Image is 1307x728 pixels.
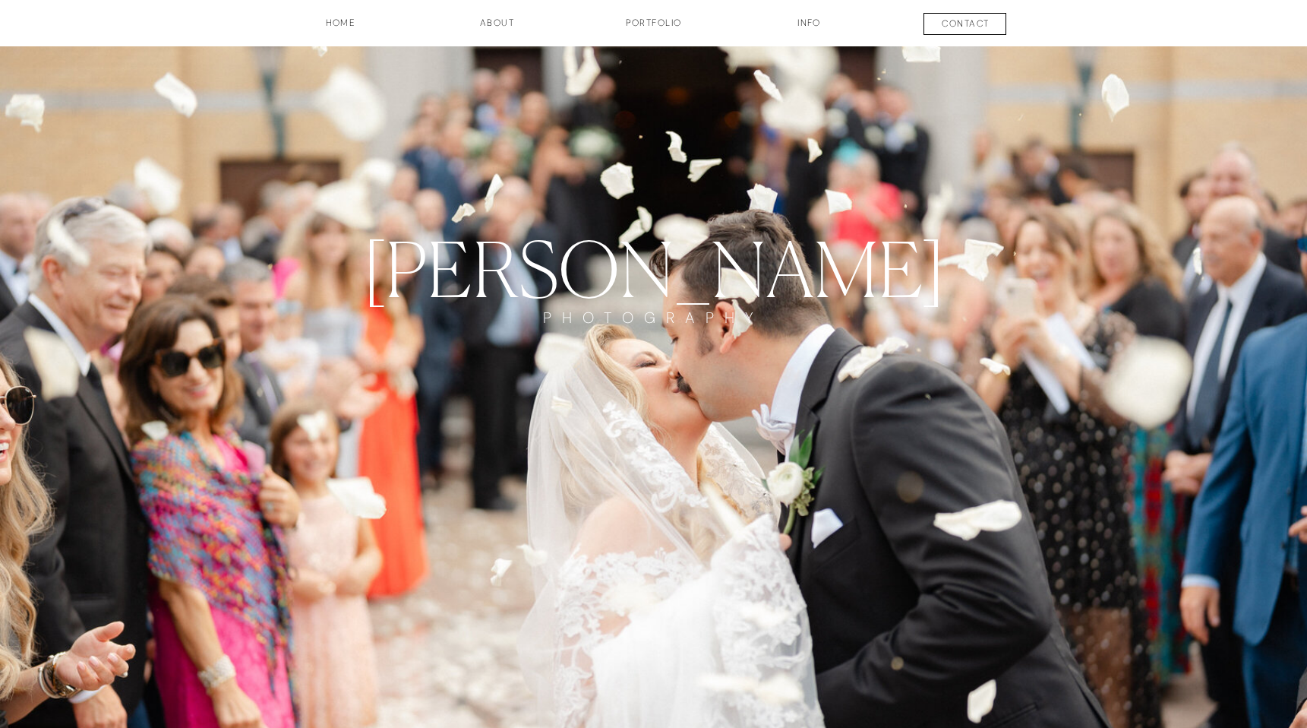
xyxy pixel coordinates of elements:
a: [PERSON_NAME] [330,224,979,309]
a: contact [910,17,1022,35]
a: INFO [772,16,848,42]
a: Portfolio [598,16,710,42]
a: about [459,16,535,42]
a: PHOTOGRAPHY [525,309,783,355]
a: HOME [285,16,397,42]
